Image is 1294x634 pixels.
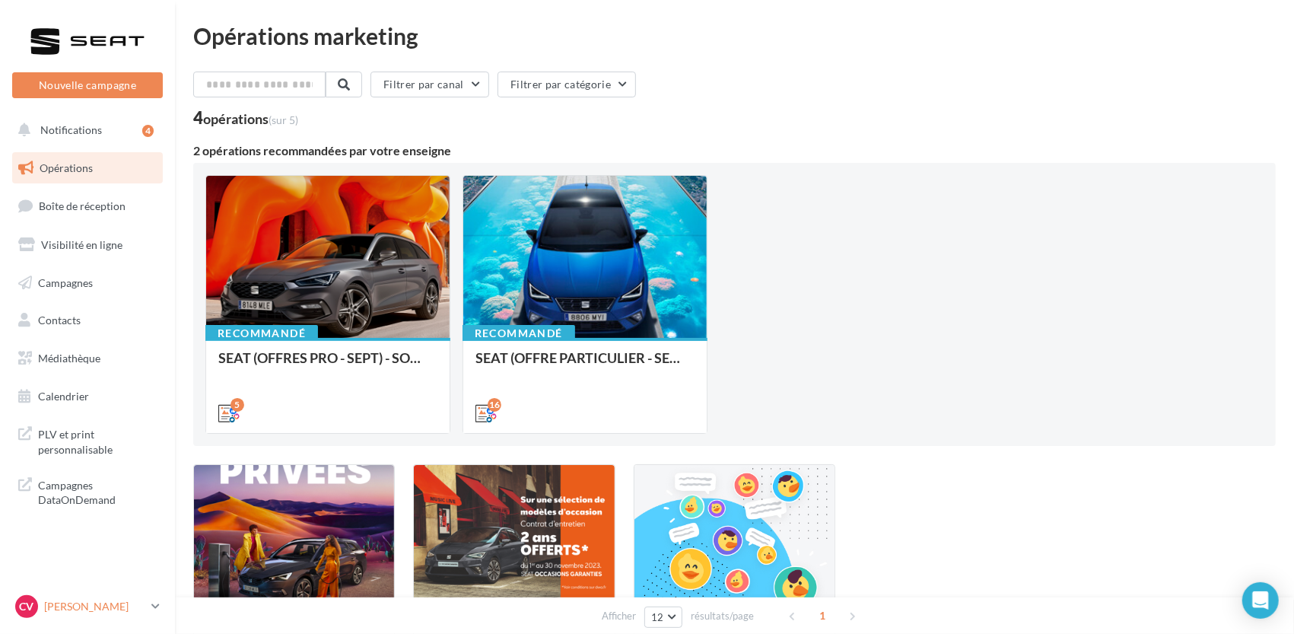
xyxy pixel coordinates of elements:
span: Médiathèque [38,352,100,365]
span: Campagnes [38,276,93,288]
span: 12 [651,611,664,623]
div: Open Intercom Messenger [1242,582,1279,619]
a: Boîte de réception [9,190,166,222]
span: Opérations [40,161,93,174]
div: Recommandé [205,325,318,342]
div: 5 [231,398,244,412]
span: CV [20,599,34,614]
a: Calendrier [9,381,166,413]
div: 4 [142,125,154,137]
div: opérations [203,112,298,126]
a: CV [PERSON_NAME] [12,592,163,621]
a: Visibilité en ligne [9,229,166,261]
a: PLV et print personnalisable [9,418,166,463]
span: Notifications [40,123,102,136]
span: Afficher [602,609,636,623]
p: [PERSON_NAME] [44,599,145,614]
a: Campagnes DataOnDemand [9,469,166,514]
div: Recommandé [463,325,575,342]
a: Campagnes [9,267,166,299]
button: Filtrer par canal [370,72,489,97]
div: 16 [488,398,501,412]
div: Opérations marketing [193,24,1276,47]
a: Opérations [9,152,166,184]
button: 12 [644,607,683,628]
button: Nouvelle campagne [12,72,163,98]
div: SEAT (OFFRE PARTICULIER - SEPT) - SOCIAL MEDIA [475,350,695,381]
div: 4 [193,110,298,126]
span: (sur 5) [269,113,298,126]
div: 2 opérations recommandées par votre enseigne [193,145,1276,157]
span: Campagnes DataOnDemand [38,475,157,508]
span: 1 [810,604,835,628]
a: Médiathèque [9,342,166,374]
span: Visibilité en ligne [41,238,122,251]
a: Contacts [9,304,166,336]
button: Notifications 4 [9,114,160,146]
div: SEAT (OFFRES PRO - SEPT) - SOCIAL MEDIA [218,350,437,381]
span: Calendrier [38,390,89,403]
span: Contacts [38,314,81,327]
span: Boîte de réception [39,199,126,212]
span: PLV et print personnalisable [38,424,157,457]
button: Filtrer par catégorie [498,72,636,97]
span: résultats/page [691,609,754,623]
